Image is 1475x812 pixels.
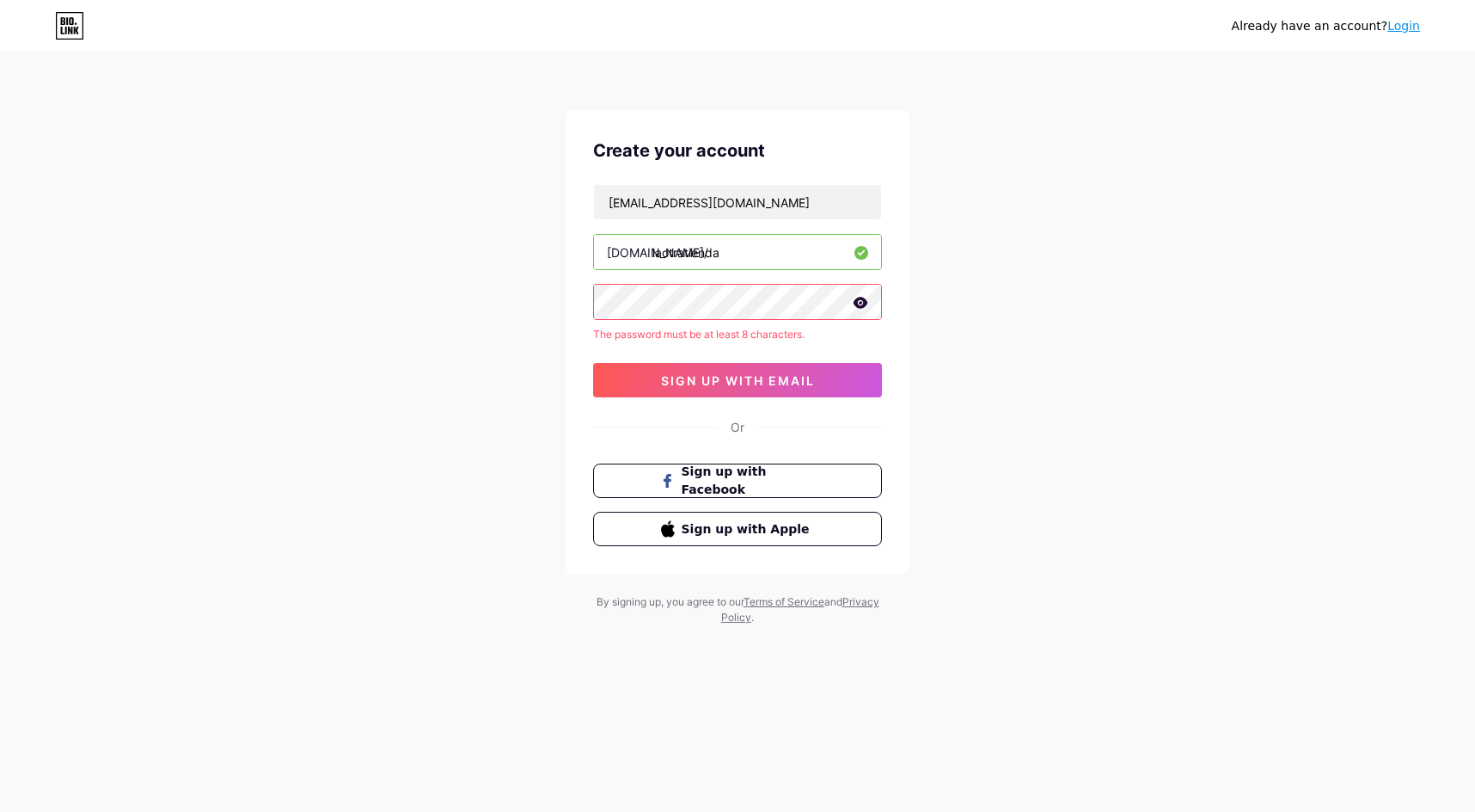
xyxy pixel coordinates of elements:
[682,520,815,538] span: Sign up with Apple
[593,327,882,342] div: The password must be at least 8 characters.
[593,464,882,498] button: Sign up with Facebook
[682,463,815,499] span: Sign up with Facebook
[731,418,744,436] div: Or
[607,243,708,261] div: [DOMAIN_NAME]/
[593,512,882,546] button: Sign up with Apple
[744,595,824,608] a: Terms of Service
[593,138,882,163] div: Create your account
[1232,17,1420,35] div: Already have an account?
[591,594,884,625] div: By signing up, you agree to our and .
[593,363,882,397] button: sign up with email
[661,373,815,388] span: sign up with email
[594,235,881,269] input: username
[1387,19,1420,33] a: Login
[594,185,881,219] input: Email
